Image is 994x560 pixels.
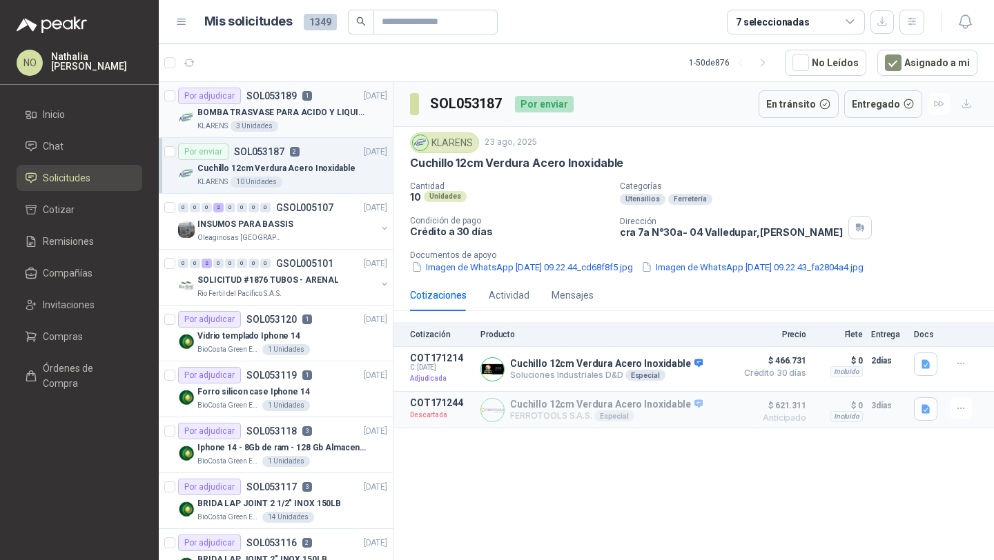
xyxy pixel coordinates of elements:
[197,386,310,399] p: Forro silicon case Iphone 14
[178,199,390,243] a: 0 0 0 2 0 0 0 0 GSOL005107[DATE] Company LogoINSUMOS PARA BASSISOleaginosas [GEOGRAPHIC_DATA][PER...
[43,107,65,122] span: Inicio
[178,311,241,328] div: Por adjudicar
[197,177,228,188] p: KLARENS
[260,259,271,268] div: 0
[262,344,310,355] div: 1 Unidades
[43,234,94,249] span: Remisiones
[231,121,278,132] div: 3 Unidades
[204,12,293,32] h1: Mis solicitudes
[178,259,188,268] div: 0
[364,146,387,159] p: [DATE]
[410,216,609,226] p: Condición de pago
[237,259,247,268] div: 0
[510,358,703,370] p: Cuchillo 12cm Verdura Acero Inoxidable
[159,138,393,194] a: Por enviarSOL0531872[DATE] Company LogoCuchillo 12cm Verdura Acero InoxidableKLARENS10 Unidades
[178,166,195,182] img: Company Logo
[785,50,866,76] button: No Leídos
[197,274,338,287] p: SOLICITUD #1876 TUBOS - ARENAL
[260,203,271,212] div: 0
[552,288,594,303] div: Mensajes
[364,90,387,103] p: [DATE]
[830,411,863,422] div: Incluido
[480,330,729,339] p: Producto
[877,50,977,76] button: Asignado a mi
[51,52,142,71] p: Nathalia [PERSON_NAME]
[197,344,260,355] p: BioCosta Green Energy S.A.S
[413,135,428,150] img: Company Logo
[202,203,212,212] div: 0
[231,177,282,188] div: 10 Unidades
[871,397,906,414] p: 3 días
[178,333,195,350] img: Company Logo
[178,143,228,160] div: Por enviar
[844,90,923,118] button: Entregado
[178,255,390,299] a: 0 0 2 0 0 0 0 0 GSOL005101[DATE] Company LogoSOLICITUD #1876 TUBOS - ARENALRio Fertil del Pacífic...
[736,14,810,30] div: 7 seleccionadas
[871,352,906,369] p: 2 días
[424,191,467,202] div: Unidades
[178,203,188,212] div: 0
[43,329,83,344] span: Compras
[262,512,314,523] div: 14 Unidades
[640,260,865,274] button: Imagen de WhatsApp [DATE] 09.22.43_fa2804a4.jpg
[190,203,200,212] div: 0
[302,314,312,324] p: 1
[759,90,839,118] button: En tránsito
[364,537,387,550] p: [DATE]
[17,165,142,191] a: Solicitudes
[481,399,504,421] img: Company Logo
[364,369,387,382] p: [DATE]
[737,414,806,422] span: Anticipado
[43,139,64,154] span: Chat
[178,501,195,517] img: Company Logo
[197,497,341,510] p: BRIDA LAP JOINT 2 1/2" INOX 150LB
[246,314,297,324] p: SOL053120
[197,121,228,132] p: KLARENS
[190,259,200,268] div: 0
[197,330,300,343] p: Vidrio templado Iphone 14
[237,203,247,212] div: 0
[248,203,259,212] div: 0
[43,361,129,391] span: Órdenes de Compra
[620,226,843,238] p: cra 7a N°30a- 04 Valledupar , [PERSON_NAME]
[489,288,529,303] div: Actividad
[410,372,472,386] p: Adjudicada
[17,355,142,397] a: Órdenes de Compra
[225,259,235,268] div: 0
[17,292,142,318] a: Invitaciones
[302,91,312,101] p: 1
[178,88,241,104] div: Por adjudicar
[213,203,224,212] div: 2
[515,96,574,112] div: Por enviar
[594,410,634,421] div: Especial
[914,330,942,339] p: Docs
[178,479,241,495] div: Por adjudicar
[410,408,472,422] p: Descartada
[197,456,260,467] p: BioCosta Green Energy S.A.S
[302,482,312,492] p: 3
[410,397,472,408] p: COT171244
[620,194,665,205] div: Utensilios
[159,306,393,361] a: Por adjudicarSOL0531201[DATE] Company LogoVidrio templado Iphone 14BioCosta Green Energy S.A.S1 U...
[197,512,260,523] p: BioCosta Green Energy S.A.S
[815,330,863,339] p: Flete
[159,417,393,473] a: Por adjudicarSOL0531183[DATE] Company LogoIphone 14 - 8Gb de ram - 128 Gb AlmacenamientoBioCosta ...
[410,363,472,372] span: C: [DATE]
[234,147,284,157] p: SOL053187
[364,425,387,438] p: [DATE]
[410,288,467,303] div: Cotizaciones
[17,101,142,128] a: Inicio
[485,136,537,149] p: 23 ago, 2025
[159,361,393,417] a: Por adjudicarSOL0531191[DATE] Company LogoForro silicon case Iphone 14BioCosta Green Energy S.A.S...
[276,203,333,212] p: GSOL005107
[178,110,195,126] img: Company Logo
[510,370,703,381] p: Soluciones Industriales D&D
[159,473,393,529] a: Por adjudicarSOL0531173[DATE] Company LogoBRIDA LAP JOINT 2 1/2" INOX 150LBBioCosta Green Energy ...
[356,17,366,26] span: search
[17,17,87,33] img: Logo peakr
[246,370,297,380] p: SOL053119
[159,82,393,138] a: Por adjudicarSOL0531891[DATE] Company LogoBOMBA TRASVASE PARA ACIDO Y LIQUIDOS CORROSIVOKLARENS3 ...
[410,181,609,191] p: Cantidad
[364,313,387,326] p: [DATE]
[689,52,774,74] div: 1 - 50 de 876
